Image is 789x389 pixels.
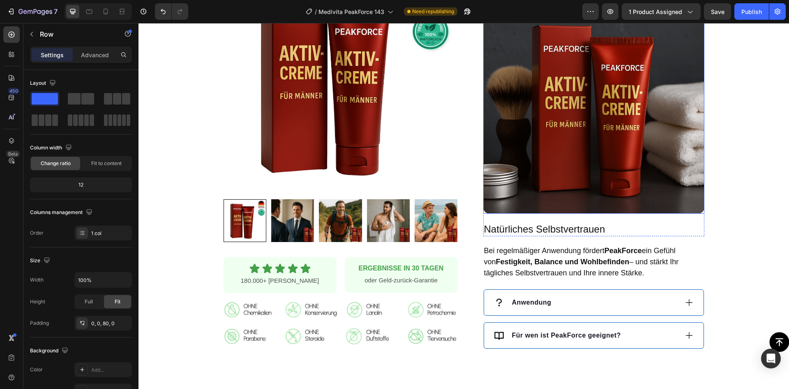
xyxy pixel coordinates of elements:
[315,7,317,16] span: /
[40,29,110,39] p: Row
[30,229,44,237] div: Order
[466,224,503,232] strong: PeakForce
[32,179,130,191] div: 12
[346,222,565,256] p: Bei regelmäßiger Anwendung fördert ein Gefühl von – und stärkt Ihr tägliches Selbstvertrauen und ...
[741,7,762,16] div: Publish
[345,199,566,213] h2: Natürliches Selbstvertrauen
[318,7,384,16] span: Medivita PeakForce 143
[41,51,64,59] p: Settings
[91,366,130,374] div: Add...
[761,349,781,368] div: Open Intercom Messenger
[30,255,52,266] div: Size
[138,23,789,389] iframe: Design area
[81,51,109,59] p: Advanced
[622,3,701,20] button: 1 product assigned
[704,3,731,20] button: Save
[412,8,454,15] span: Need republishing
[41,160,71,167] span: Change ratio
[629,7,682,16] span: 1 product assigned
[30,276,44,284] div: Width
[30,345,70,356] div: Background
[30,78,58,89] div: Layout
[115,298,120,305] span: Fit
[75,273,131,287] input: Auto
[219,252,306,263] p: oder Geld-zurück-Garantie
[374,276,413,283] strong: Anwendung
[91,230,130,237] div: 1 col
[358,235,491,243] strong: Festigkeit, Balance und Wohlbefinden
[734,3,769,20] button: Publish
[85,298,93,305] span: Full
[155,3,188,20] div: Undo/Redo
[30,207,94,218] div: Columns management
[30,142,74,154] div: Column width
[219,240,307,251] h2: ERGEBNISSE IN 30 TAGEN
[85,278,319,324] img: gempages_562611123635881125-59f01aee-9dc0-4c1e-8216-df2334040484.jpg
[30,298,45,305] div: Height
[30,366,43,373] div: Color
[30,319,49,327] div: Padding
[54,7,58,16] p: 7
[374,309,482,316] strong: Für wen ist PeakForce geeignet?
[91,160,122,167] span: Fit to content
[6,151,20,157] div: Beta
[3,3,61,20] button: 7
[91,320,130,327] div: 0, 0, 80, 0
[711,8,724,15] span: Save
[8,88,20,94] div: 450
